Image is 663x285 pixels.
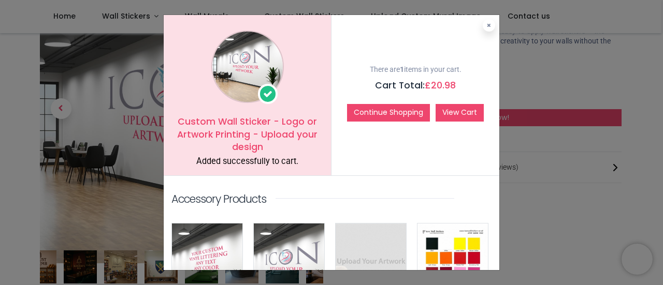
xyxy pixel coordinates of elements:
p: Accessory Products [171,191,266,206]
b: 1 [400,65,404,73]
a: View Cart [436,104,484,122]
img: image_1024 [211,31,284,103]
span: 20.98 [431,79,456,92]
div: Added successfully to cart. [171,156,323,168]
p: There are items in your cart. [339,65,492,75]
span: £ [425,79,456,92]
h5: Cart Total: [339,79,492,92]
button: Continue Shopping [347,104,430,122]
h5: Custom Wall Sticker - Logo or Artwork Printing - Upload your design [171,115,323,154]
